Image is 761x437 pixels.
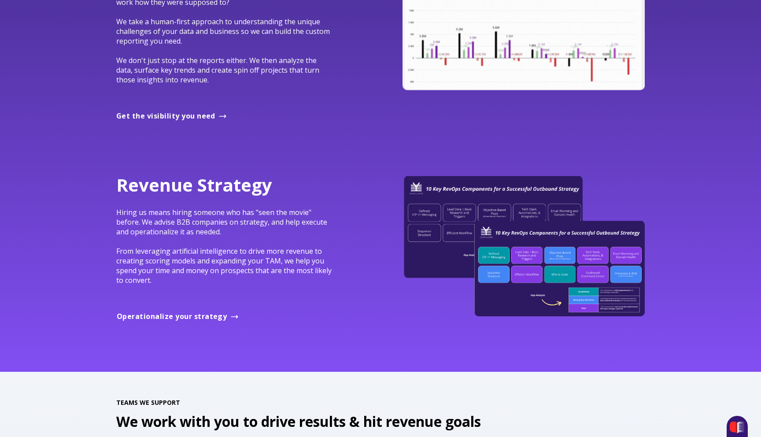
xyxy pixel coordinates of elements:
[116,412,645,432] h2: We work with you to drive results & hit revenue goals
[116,112,227,121] a: Get the visibility you need
[403,174,645,316] img: 10 Key RevOps Components for Outbound Success
[116,111,215,121] span: Get the visibility you need
[116,207,332,285] span: Hiring us means hiring someone who has "seen the movie" before. We advise B2B companies on strate...
[116,312,240,322] a: Operationalize your strategy
[116,398,645,407] span: TEAMS WE SUPPORT
[116,173,272,197] span: Revenue Strategy
[117,311,227,321] span: Operationalize your strategy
